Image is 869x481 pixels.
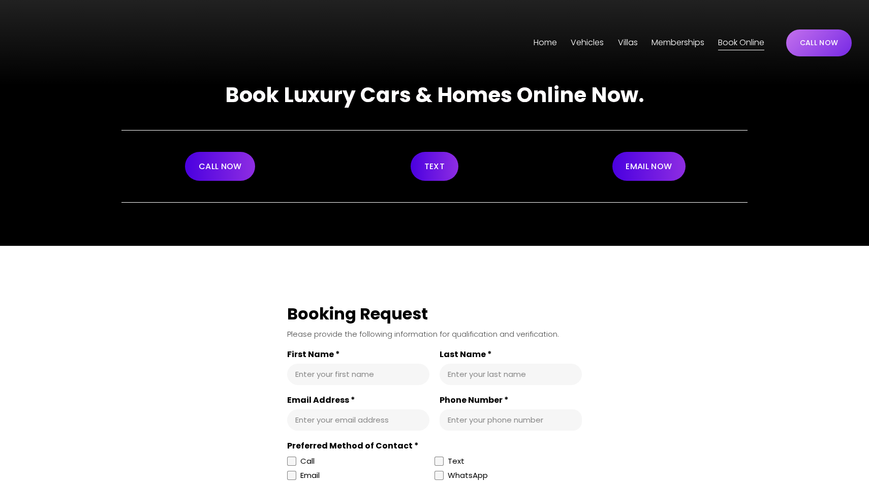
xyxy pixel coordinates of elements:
div: Booking Request [287,303,582,325]
label: Phone Number * [440,395,582,405]
a: Memberships [651,35,704,51]
a: folder dropdown [571,35,604,51]
input: Last Name * [448,369,574,379]
span: Villas [618,36,638,50]
label: Last Name * [440,349,582,360]
img: Luxury Car &amp; Home Rentals For Every Occasion [17,17,99,68]
label: Email Address * [287,395,429,405]
div: Call [300,455,315,467]
span: Vehicles [571,36,604,50]
a: EMAIL NOW [612,152,686,181]
div: Preferred Method of Contact * [287,441,582,451]
label: First Name * [287,349,429,360]
input: Email Address * [295,415,421,425]
a: CALL NOW [786,29,852,56]
a: CALL NOW [185,152,255,181]
input: First Name * [295,369,421,379]
strong: Book Luxury Cars & Homes Online Now. [225,80,644,109]
a: folder dropdown [618,35,638,51]
a: Book Online [718,35,764,51]
a: TEXT [411,152,458,181]
div: Text [448,455,464,467]
a: Home [534,35,557,51]
div: Please provide the following information for qualification and verification. [287,329,582,339]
